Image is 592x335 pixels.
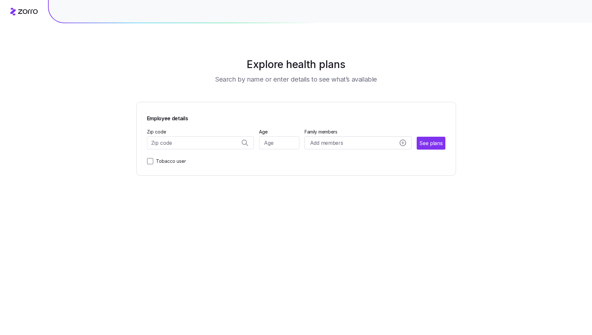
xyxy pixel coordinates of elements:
input: Age [259,136,299,149]
span: Family members [305,129,412,135]
button: Add membersadd icon [305,136,412,149]
h1: Explore health plans [152,57,440,72]
span: Employee details [147,113,188,123]
h3: Search by name or enter details to see what’s available [215,75,377,84]
input: Zip code [147,136,254,149]
label: Tobacco user [153,157,186,165]
label: Age [259,128,268,135]
span: Add members [310,139,343,147]
svg: add icon [400,140,406,146]
button: See plans [417,137,445,150]
span: See plans [419,139,442,147]
label: Zip code [147,128,166,135]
